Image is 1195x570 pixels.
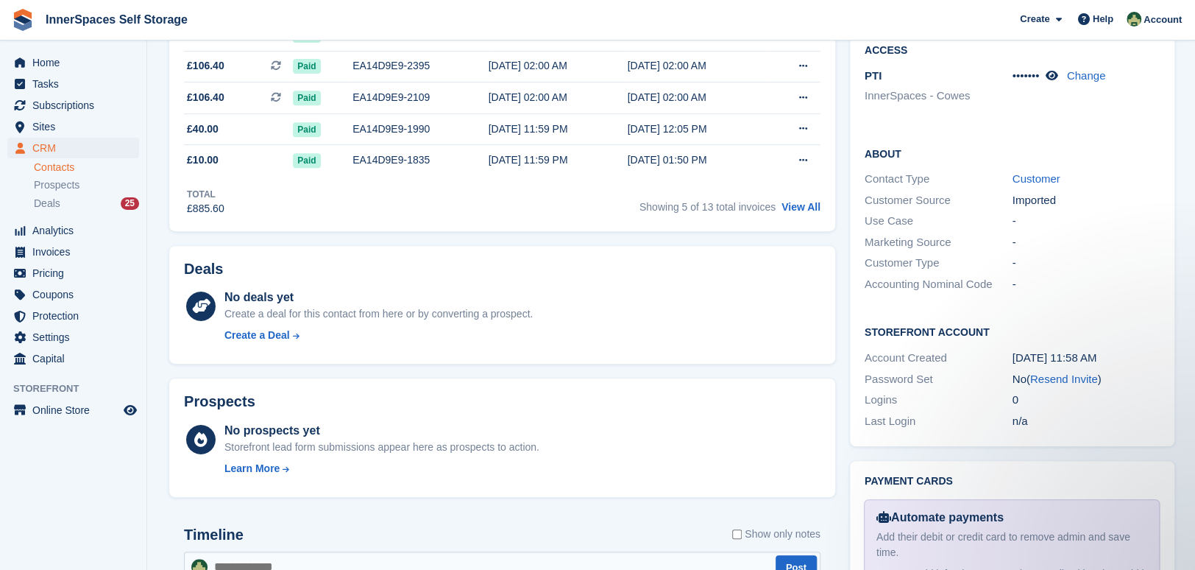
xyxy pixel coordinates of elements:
[40,7,194,32] a: InnerSpaces Self Storage
[865,42,1160,57] h2: Access
[187,201,224,217] div: £885.60
[1013,234,1160,251] div: -
[7,95,139,116] a: menu
[224,461,539,476] a: Learn More
[639,201,776,213] span: Showing 5 of 13 total invoices
[32,327,121,348] span: Settings
[1013,172,1060,185] a: Customer
[1026,373,1102,385] span: ( )
[1127,12,1141,27] img: Paula Amey
[7,116,139,137] a: menu
[1013,392,1160,409] div: 0
[187,58,224,74] span: £106.40
[7,348,139,369] a: menu
[865,371,1013,388] div: Password Set
[1013,371,1160,388] div: No
[184,527,244,543] h2: Timeline
[34,197,60,211] span: Deals
[32,138,121,158] span: CRM
[865,392,1013,409] div: Logins
[7,284,139,305] a: menu
[781,201,820,213] a: View All
[224,289,533,306] div: No deals yet
[34,196,139,211] a: Deals 25
[187,122,219,137] span: £40.00
[32,242,121,262] span: Invoices
[1013,213,1160,230] div: -
[628,122,767,137] div: [DATE] 12:05 PM
[224,440,539,455] div: Storefront lead form submissions appear here as prospects to action.
[1143,13,1182,27] span: Account
[352,152,488,168] div: EA14D9E9-1835
[1067,69,1106,82] a: Change
[32,95,121,116] span: Subscriptions
[121,401,139,419] a: Preview store
[187,90,224,105] span: £106.40
[34,177,139,193] a: Prospects
[34,178,79,192] span: Prospects
[1020,12,1049,27] span: Create
[1013,413,1160,430] div: n/a
[7,242,139,262] a: menu
[876,529,1147,560] div: Add their debit or credit card to remove admin and save time.
[865,350,1013,367] div: Account Created
[293,59,320,74] span: Paid
[34,161,139,175] a: Contacts
[865,146,1160,161] h2: About
[865,413,1013,430] div: Last Login
[224,461,280,476] div: Learn More
[224,328,290,343] div: Create a Deal
[865,69,882,82] span: PTI
[876,509,1147,527] div: Automate payments
[628,152,767,168] div: [DATE] 01:50 PM
[7,52,139,73] a: menu
[865,276,1013,293] div: Accounting Nominal Code
[32,263,121,284] span: Pricing
[865,255,1013,272] div: Customer Type
[32,116,121,137] span: Sites
[1013,192,1160,209] div: Imported
[224,306,533,322] div: Create a deal for this contact from here or by converting a prospect.
[224,328,533,343] a: Create a Deal
[184,261,223,278] h2: Deals
[352,122,488,137] div: EA14D9E9-1990
[865,88,1013,105] li: InnerSpaces - Cowes
[7,138,139,158] a: menu
[32,348,121,369] span: Capital
[7,263,139,284] a: menu
[293,91,320,105] span: Paid
[7,400,139,421] a: menu
[121,197,139,210] div: 25
[7,220,139,241] a: menu
[12,9,34,31] img: stora-icon-8386f47178a22dfd0bd8f6a31ec36ba5ce8667c1dd55bd0f319d3a0aa187defe.svg
[7,74,139,94] a: menu
[628,58,767,74] div: [DATE] 02:00 AM
[865,324,1160,339] h2: Storefront Account
[13,381,146,396] span: Storefront
[32,284,121,305] span: Coupons
[1013,350,1160,367] div: [DATE] 11:58 AM
[224,422,539,440] div: No prospects yet
[1013,255,1160,272] div: -
[1093,12,1113,27] span: Help
[865,213,1013,230] div: Use Case
[32,400,121,421] span: Online Store
[1013,69,1040,82] span: •••••••
[1013,276,1160,293] div: -
[187,188,224,201] div: Total
[489,122,628,137] div: [DATE] 11:59 PM
[628,90,767,105] div: [DATE] 02:00 AM
[32,220,121,241] span: Analytics
[32,52,121,73] span: Home
[184,393,255,410] h2: Prospects
[865,476,1160,488] h2: Payment cards
[293,122,320,137] span: Paid
[489,152,628,168] div: [DATE] 11:59 PM
[352,58,488,74] div: EA14D9E9-2395
[7,306,139,326] a: menu
[865,234,1013,251] div: Marketing Source
[865,192,1013,209] div: Customer Source
[732,527,742,542] input: Show only notes
[32,306,121,326] span: Protection
[7,327,139,348] a: menu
